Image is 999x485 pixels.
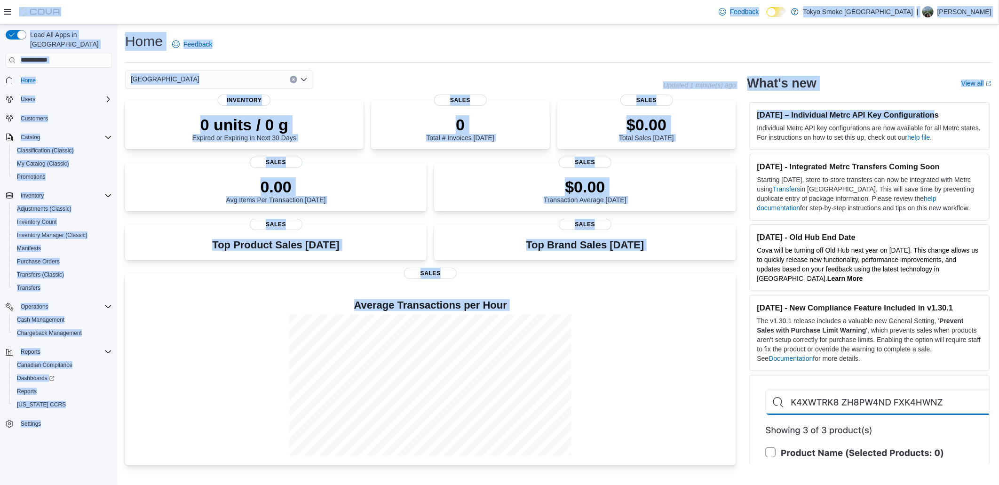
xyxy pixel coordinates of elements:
a: Feedback [168,35,216,54]
button: Open list of options [300,76,308,83]
span: Inventory [17,190,112,201]
span: Classification (Classic) [17,147,74,154]
button: [US_STATE] CCRS [9,398,116,411]
button: Clear input [290,76,297,83]
h1: Home [125,32,163,51]
strong: Prevent Sales with Purchase Limit Warning [757,317,964,334]
span: Purchase Orders [13,256,112,267]
p: Updated 1 minute(s) ago [663,81,736,89]
a: Feedback [715,2,762,21]
button: Manifests [9,242,116,255]
a: Purchase Orders [13,256,63,267]
button: Catalog [2,131,116,144]
p: 0 [426,115,494,134]
span: Catalog [21,134,40,141]
div: Transaction Average [DATE] [544,177,626,204]
span: Reports [21,348,40,356]
p: Starting [DATE], store-to-store transfers can now be integrated with Metrc using in [GEOGRAPHIC_D... [757,175,982,213]
span: Chargeback Management [13,327,112,339]
p: | [917,6,919,17]
a: My Catalog (Classic) [13,158,73,169]
button: Transfers (Classic) [9,268,116,281]
a: Manifests [13,243,45,254]
p: Tokyo Smoke [GEOGRAPHIC_DATA] [803,6,913,17]
span: Classification (Classic) [13,145,112,156]
a: Transfers [13,282,44,294]
span: Transfers [13,282,112,294]
button: Adjustments (Classic) [9,202,116,215]
span: Operations [21,303,48,310]
span: [GEOGRAPHIC_DATA] [131,73,199,85]
button: Inventory Manager (Classic) [9,229,116,242]
span: Inventory [218,95,270,106]
button: Canadian Compliance [9,358,116,372]
span: Users [21,95,35,103]
a: Dashboards [13,373,58,384]
div: Martina Nemanic [922,6,934,17]
span: Transfers [17,284,40,292]
span: Washington CCRS [13,399,112,410]
span: Cova will be turning off Old Hub next year on [DATE]. This change allows us to quickly release ne... [757,246,979,282]
a: Customers [17,113,52,124]
a: Learn More [827,275,863,282]
span: Canadian Compliance [17,361,72,369]
span: Transfers (Classic) [17,271,64,278]
span: Inventory Count [13,216,112,228]
button: Users [17,94,39,105]
p: The v1.30.1 release includes a valuable new General Setting, ' ', which prevents sales when produ... [757,316,982,363]
p: $0.00 [619,115,674,134]
span: Inventory [21,192,44,199]
div: Expired or Expiring in Next 30 Days [192,115,296,142]
span: Sales [559,157,611,168]
button: Operations [2,300,116,313]
span: Promotions [17,173,46,181]
span: Home [21,77,36,84]
span: Customers [21,115,48,122]
p: 0 units / 0 g [192,115,296,134]
span: Sales [250,157,302,168]
span: Adjustments (Classic) [17,205,71,213]
span: Inventory Manager (Classic) [13,230,112,241]
span: Dashboards [13,373,112,384]
button: Reports [2,345,116,358]
a: View allExternal link [961,80,991,87]
span: My Catalog (Classic) [13,158,112,169]
h4: Average Transactions per Hour [133,300,729,311]
span: Sales [620,95,673,106]
a: [US_STATE] CCRS [13,399,70,410]
span: Customers [17,112,112,124]
span: My Catalog (Classic) [17,160,69,167]
button: Reports [17,346,44,358]
span: Transfers (Classic) [13,269,112,280]
span: Reports [17,346,112,358]
div: Total # Invoices [DATE] [426,115,494,142]
span: Cash Management [17,316,64,324]
h3: Top Brand Sales [DATE] [526,239,644,251]
a: Transfers [773,185,801,193]
span: Cash Management [13,314,112,326]
span: Settings [21,420,41,428]
span: Sales [559,219,611,230]
svg: External link [986,81,991,87]
button: Reports [9,385,116,398]
span: Sales [250,219,302,230]
a: Reports [13,386,40,397]
button: Inventory [2,189,116,202]
button: Cash Management [9,313,116,326]
span: Operations [17,301,112,312]
button: Users [2,93,116,106]
button: Settings [2,417,116,430]
span: Home [17,74,112,86]
span: Reports [17,388,37,395]
span: Canadian Compliance [13,359,112,371]
span: Purchase Orders [17,258,60,265]
a: Transfers (Classic) [13,269,68,280]
span: Sales [434,95,487,106]
span: Feedback [183,40,212,49]
h3: [DATE] - Integrated Metrc Transfers Coming Soon [757,162,982,171]
a: Home [17,75,40,86]
a: help documentation [757,195,936,212]
span: Adjustments (Classic) [13,203,112,215]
